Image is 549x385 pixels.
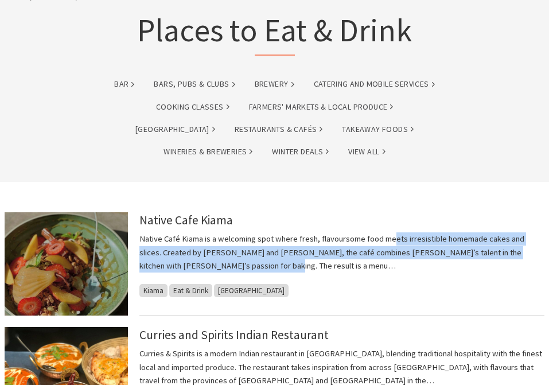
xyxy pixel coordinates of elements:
h1: Places to Eat & Drink [137,10,412,56]
a: Farmers' Markets & Local Produce [249,100,394,114]
p: Native Café Kiama is a welcoming spot where fresh, flavoursome food meets irresistible homemade c... [139,232,544,273]
a: Wineries & Breweries [163,145,252,158]
a: Catering and Mobile Services [314,77,435,91]
a: bar [114,77,134,91]
span: Kiama [139,284,168,297]
a: Cooking Classes [156,100,229,114]
span: Eat & Drink [169,284,212,297]
a: [GEOGRAPHIC_DATA] [135,123,215,136]
a: Restaurants & Cafés [235,123,323,136]
a: View All [348,145,385,158]
span: [GEOGRAPHIC_DATA] [214,284,289,297]
a: brewery [255,77,294,91]
a: Winter Deals [272,145,329,158]
a: Curries and Spirits Indian Restaurant [139,327,329,343]
a: Bars, Pubs & Clubs [154,77,235,91]
a: Takeaway Foods [342,123,414,136]
a: Native Cafe Kiama [139,212,233,228]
